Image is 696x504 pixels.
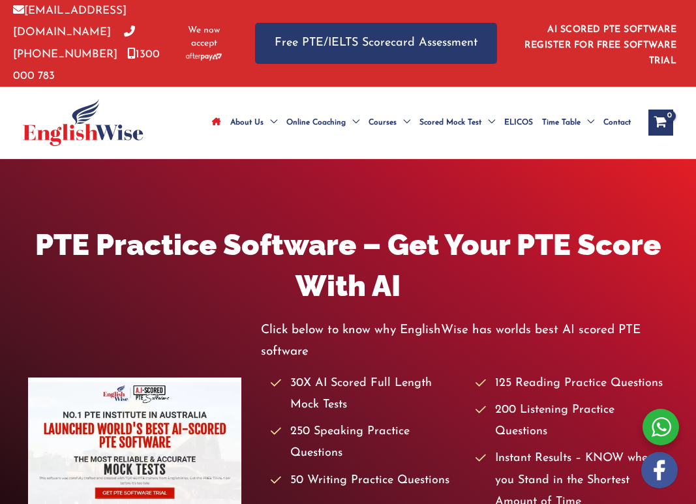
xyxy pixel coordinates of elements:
[28,224,669,306] h1: PTE Practice Software – Get Your PTE Score With AI
[476,373,668,394] li: 125 Reading Practice Questions
[419,100,481,145] span: Scored Mock Test
[369,100,397,145] span: Courses
[397,100,410,145] span: Menu Toggle
[524,25,676,66] a: AI SCORED PTE SOFTWARE REGISTER FOR FREE SOFTWARE TRIAL
[542,100,581,145] span: Time Table
[481,100,495,145] span: Menu Toggle
[500,100,537,145] a: ELICOS
[207,100,635,145] nav: Site Navigation: Main Menu
[641,452,678,488] img: white-facebook.png
[186,53,222,60] img: Afterpay-Logo
[282,100,364,145] a: Online CoachingMenu Toggle
[230,100,264,145] span: About Us
[346,100,359,145] span: Menu Toggle
[185,24,222,50] span: We now accept
[286,100,346,145] span: Online Coaching
[415,100,500,145] a: Scored Mock TestMenu Toggle
[264,100,277,145] span: Menu Toggle
[523,14,683,72] aside: Header Widget 1
[271,421,463,465] li: 250 Speaking Practice Questions
[504,100,533,145] span: ELICOS
[13,27,135,59] a: [PHONE_NUMBER]
[226,100,282,145] a: About UsMenu Toggle
[23,99,144,146] img: cropped-ew-logo
[364,100,415,145] a: CoursesMenu Toggle
[648,110,673,136] a: View Shopping Cart, empty
[271,470,463,492] li: 50 Writing Practice Questions
[599,100,635,145] a: Contact
[255,23,497,64] a: Free PTE/IELTS Scorecard Assessment
[13,5,127,38] a: [EMAIL_ADDRESS][DOMAIN_NAME]
[537,100,599,145] a: Time TableMenu Toggle
[476,400,668,443] li: 200 Listening Practice Questions
[13,49,160,82] a: 1300 000 783
[603,100,631,145] span: Contact
[581,100,594,145] span: Menu Toggle
[261,319,668,363] p: Click below to know why EnglishWise has worlds best AI scored PTE software
[271,373,463,417] li: 30X AI Scored Full Length Mock Tests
